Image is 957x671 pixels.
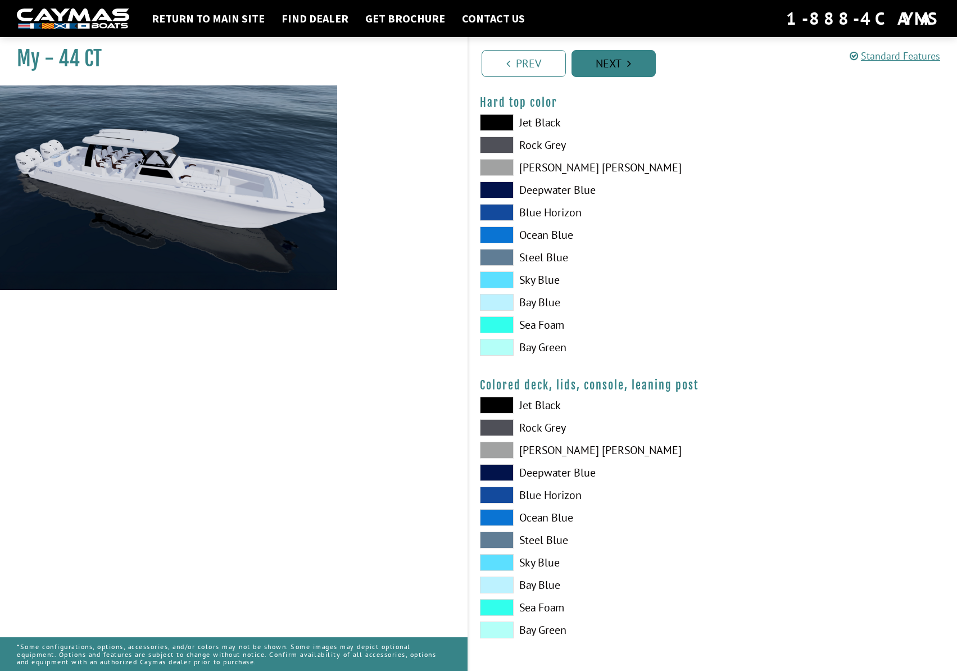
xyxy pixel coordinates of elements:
[456,11,530,26] a: Contact Us
[480,464,702,481] label: Deepwater Blue
[480,419,702,436] label: Rock Grey
[786,6,940,31] div: 1-888-4CAYMAS
[480,442,702,459] label: [PERSON_NAME] [PERSON_NAME]
[480,137,702,153] label: Rock Grey
[480,554,702,571] label: Sky Blue
[17,8,129,29] img: white-logo-c9c8dbefe5ff5ceceb0f0178aa75bf4bb51f6bca0971e226c86eb53dfe498488.png
[480,378,946,392] h4: Colored deck, lids, console, leaning post
[480,487,702,504] label: Blue Horizon
[480,339,702,356] label: Bay Green
[480,271,702,288] label: Sky Blue
[482,50,566,77] a: Prev
[480,114,702,131] label: Jet Black
[480,249,702,266] label: Steel Blue
[480,509,702,526] label: Ocean Blue
[480,397,702,414] label: Jet Black
[17,637,451,671] p: *Some configurations, options, accessories, and/or colors may not be shown. Some images may depic...
[480,532,702,548] label: Steel Blue
[480,159,702,176] label: [PERSON_NAME] [PERSON_NAME]
[360,11,451,26] a: Get Brochure
[480,316,702,333] label: Sea Foam
[480,204,702,221] label: Blue Horizon
[480,96,946,110] h4: Hard top color
[276,11,354,26] a: Find Dealer
[850,49,940,62] a: Standard Features
[146,11,270,26] a: Return to main site
[572,50,656,77] a: Next
[480,599,702,616] label: Sea Foam
[480,622,702,638] label: Bay Green
[17,46,439,71] h1: My - 44 CT
[480,182,702,198] label: Deepwater Blue
[480,226,702,243] label: Ocean Blue
[480,294,702,311] label: Bay Blue
[480,577,702,593] label: Bay Blue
